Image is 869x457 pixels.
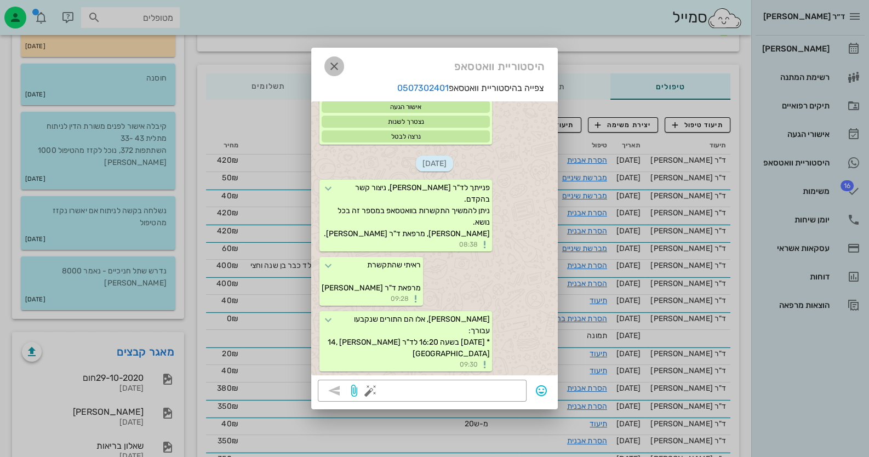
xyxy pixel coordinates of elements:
[397,83,449,93] a: 0507302401
[416,156,453,172] span: [DATE]
[322,260,421,293] span: ראיתי שהתקשרת מרפאת ד"ר [PERSON_NAME]
[322,130,490,142] div: נרצה לבטל
[322,116,490,128] div: נצטרך לשנות
[391,294,409,304] span: 09:28
[326,315,490,358] span: [PERSON_NAME], אלו הם התורים שנקבעו עבורך: * [DATE] בשעה 16:20 לד"ר [PERSON_NAME] 14, [GEOGRAPHIC...
[324,183,490,238] span: פנייתך לד"ר [PERSON_NAME], ניצור קשר בהקדם. ניתן להמשיך התקשרות בוואטסאפ במספר זה בכל נושא. [PERS...
[311,48,558,82] div: היסטוריית וואטסאפ
[459,239,478,249] span: 08:38
[322,101,490,113] div: אישור הגעה
[311,82,558,95] p: צפייה בהיסטוריית וואטסאפ
[460,359,478,369] span: 09:30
